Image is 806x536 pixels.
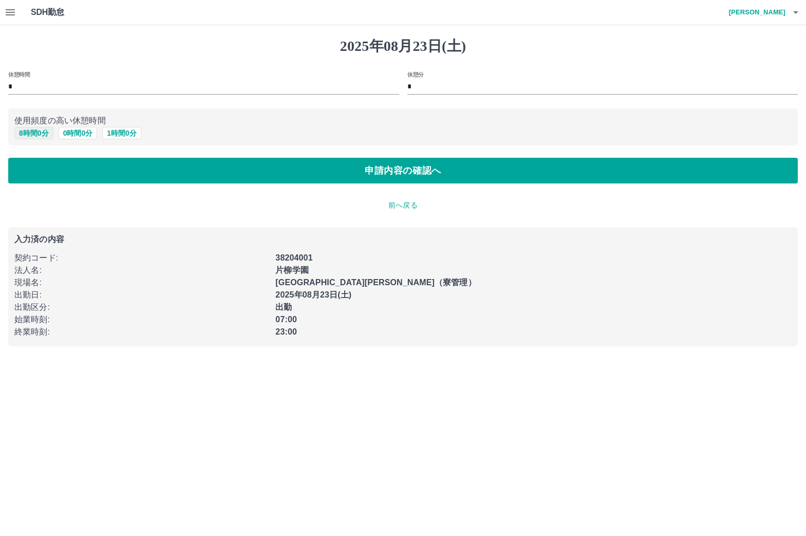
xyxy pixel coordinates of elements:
[14,235,792,244] p: 入力済の内容
[407,70,424,78] label: 休憩分
[14,276,269,289] p: 現場名 :
[14,326,269,338] p: 終業時刻 :
[14,127,53,139] button: 8時間0分
[14,115,792,127] p: 使用頻度の高い休憩時間
[8,158,798,183] button: 申請内容の確認へ
[8,38,798,55] h1: 2025年08月23日(土)
[59,127,98,139] button: 0時間0分
[275,253,312,262] b: 38204001
[275,315,297,324] b: 07:00
[275,278,476,287] b: [GEOGRAPHIC_DATA][PERSON_NAME]（寮管理）
[102,127,141,139] button: 1時間0分
[8,70,30,78] label: 休憩時間
[14,301,269,313] p: 出勤区分 :
[8,200,798,211] p: 前へ戻る
[275,266,309,274] b: 片柳学園
[14,313,269,326] p: 始業時刻 :
[14,264,269,276] p: 法人名 :
[14,289,269,301] p: 出勤日 :
[275,303,292,311] b: 出勤
[14,252,269,264] p: 契約コード :
[275,327,297,336] b: 23:00
[275,290,351,299] b: 2025年08月23日(土)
